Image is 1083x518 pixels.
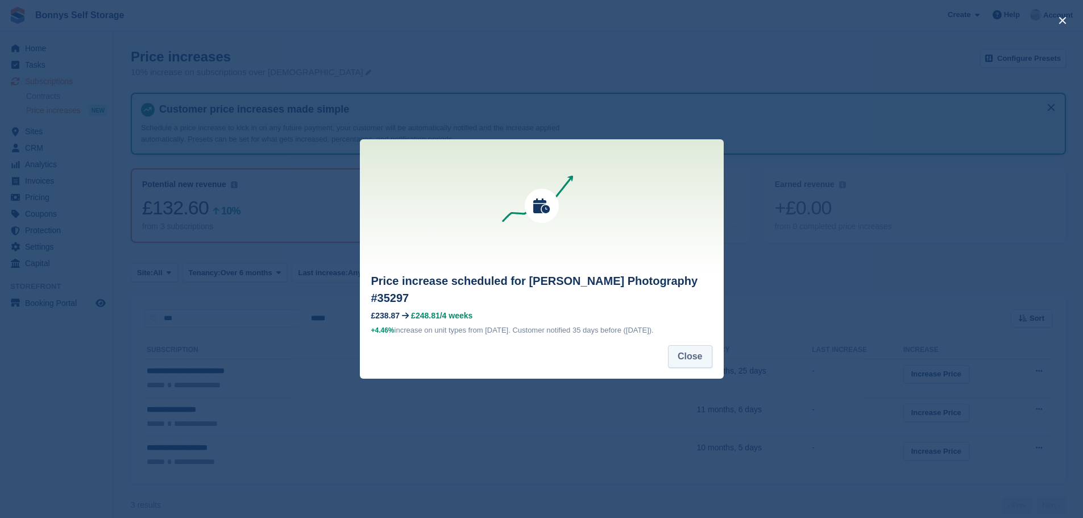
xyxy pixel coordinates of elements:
div: +4.46% [371,325,395,336]
h2: Price increase scheduled for [PERSON_NAME] Photography #35297 [371,272,712,306]
span: Customer notified 35 days before ([DATE]). [512,326,653,334]
span: /4 weeks [440,311,473,320]
div: £238.87 [371,311,400,320]
button: close [1053,11,1072,30]
span: increase on unit types from [DATE]. [371,326,511,334]
span: £248.81 [411,311,440,320]
button: Close [668,345,712,368]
